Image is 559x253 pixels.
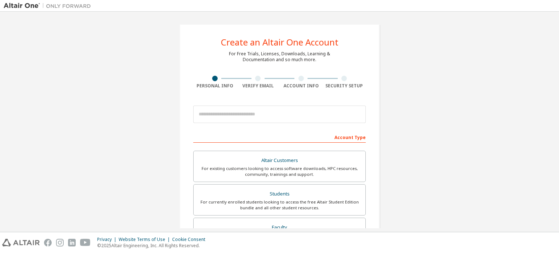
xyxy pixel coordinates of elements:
img: instagram.svg [56,239,64,246]
div: Account Info [279,83,323,89]
img: Altair One [4,2,95,9]
div: For currently enrolled students looking to access the free Altair Student Edition bundle and all ... [198,199,361,211]
div: Faculty [198,222,361,233]
div: Security Setup [323,83,366,89]
img: facebook.svg [44,239,52,246]
div: Account Type [193,131,366,143]
div: Verify Email [237,83,280,89]
img: altair_logo.svg [2,239,40,246]
div: Students [198,189,361,199]
div: Privacy [97,237,119,242]
div: Create an Altair One Account [221,38,338,47]
img: linkedin.svg [68,239,76,246]
div: For existing customers looking to access software downloads, HPC resources, community, trainings ... [198,166,361,177]
p: © 2025 Altair Engineering, Inc. All Rights Reserved. [97,242,210,249]
img: youtube.svg [80,239,91,246]
div: Altair Customers [198,155,361,166]
div: For Free Trials, Licenses, Downloads, Learning & Documentation and so much more. [229,51,330,63]
div: Personal Info [193,83,237,89]
div: Cookie Consent [172,237,210,242]
div: Website Terms of Use [119,237,172,242]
